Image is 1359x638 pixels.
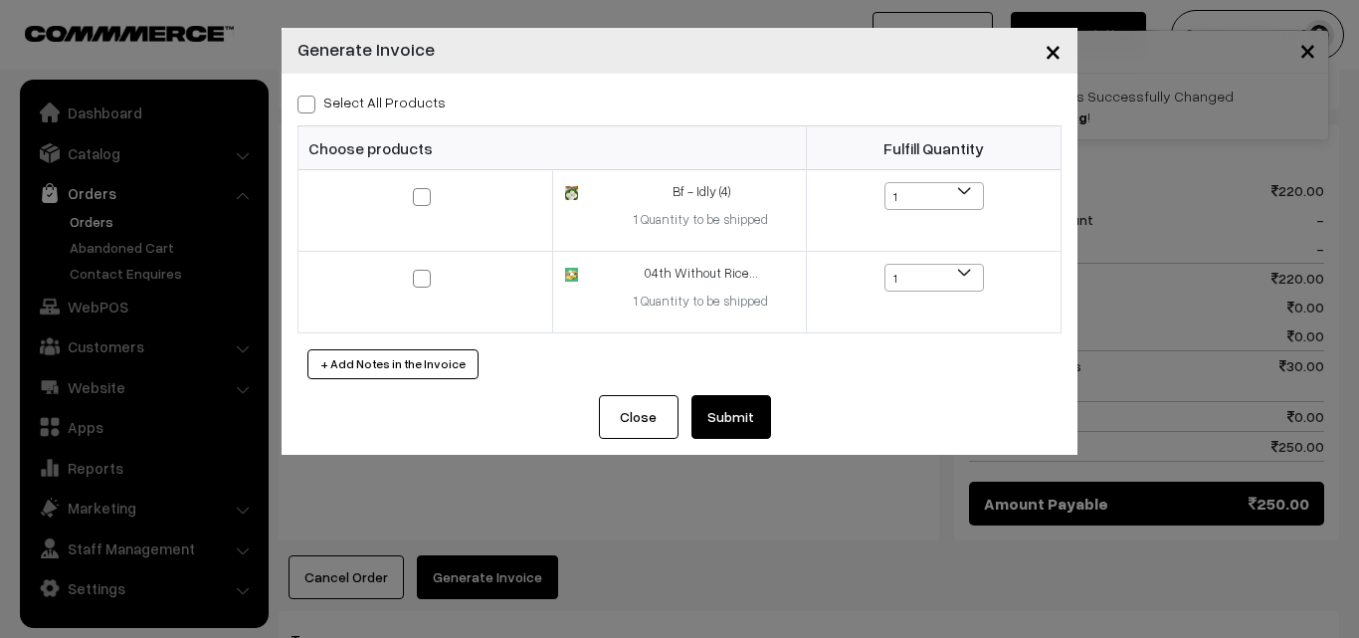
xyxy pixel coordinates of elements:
div: 04th Without Rice... [608,264,794,284]
div: Bf - Idly (4) [608,182,794,202]
button: + Add Notes in the Invoice [307,349,479,379]
span: 1 [885,265,983,293]
img: 16796661448260idly.jpg [565,186,578,199]
span: 1 [885,183,983,211]
div: 1 Quantity to be shipped [608,292,794,312]
label: Select all Products [297,92,446,112]
button: Submit [691,395,771,439]
div: 1 Quantity to be shipped [608,210,794,230]
span: 1 [884,182,984,210]
button: Close [599,395,679,439]
span: 1 [884,264,984,292]
span: × [1045,32,1062,69]
th: Fulfill Quantity [807,126,1062,170]
h4: Generate Invoice [297,36,435,63]
th: Choose products [298,126,807,170]
img: 17327207182824lunch-cartoon.jpg [565,268,578,281]
button: Close [1029,20,1077,82]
